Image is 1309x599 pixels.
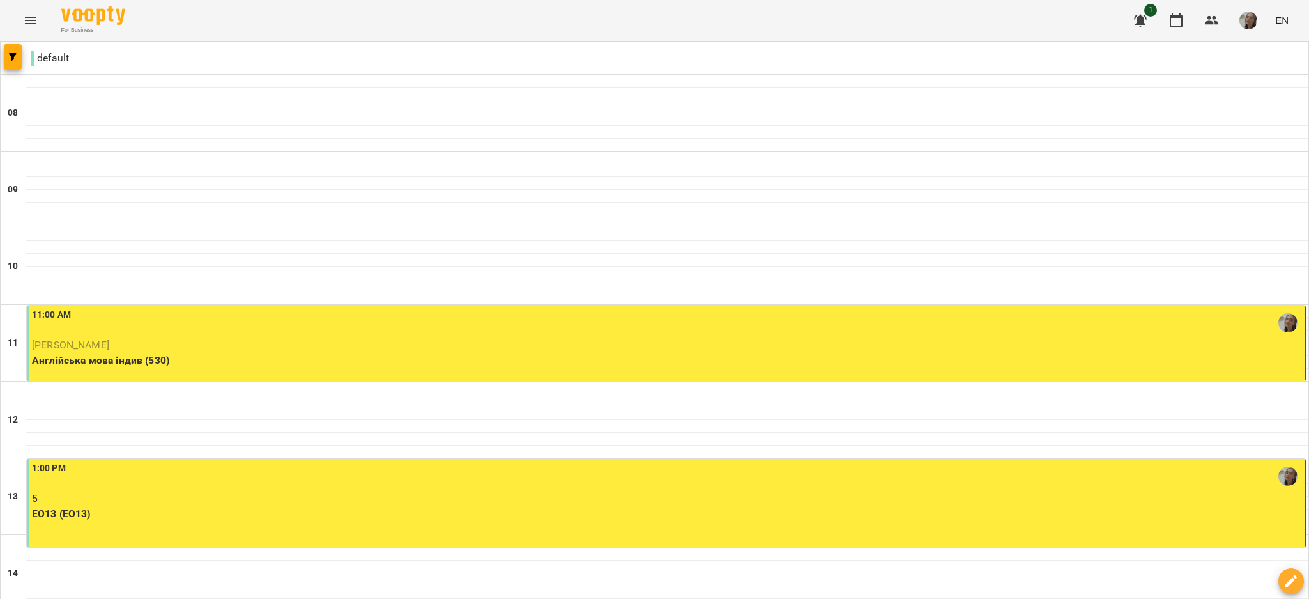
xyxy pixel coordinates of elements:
img: 58bf4a397342a29a09d587cea04c76fb.jpg [1239,12,1257,29]
p: default [31,51,69,66]
span: 1 [1144,4,1157,17]
h6: 11 [8,336,18,350]
img: Євгенія Тютюнникова [1278,467,1298,486]
img: Євгенія Тютюнникова [1278,313,1298,332]
h6: 08 [8,106,18,120]
h6: 13 [8,490,18,504]
button: Menu [15,5,46,36]
span: [PERSON_NAME] [32,339,109,351]
p: Англійська мова індив (530) [32,353,1303,368]
h6: 10 [8,260,18,274]
label: 1:00 PM [32,462,66,476]
span: For Business [61,26,125,35]
label: 11:00 AM [32,308,71,322]
h6: 14 [8,566,18,580]
h6: 12 [8,413,18,427]
p: 5 [32,491,1303,506]
img: Voopty Logo [61,6,125,25]
button: EN [1270,8,1294,32]
span: EN [1275,13,1289,27]
p: ЕО13 (ЕО13) [32,506,1303,522]
h6: 09 [8,183,18,197]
